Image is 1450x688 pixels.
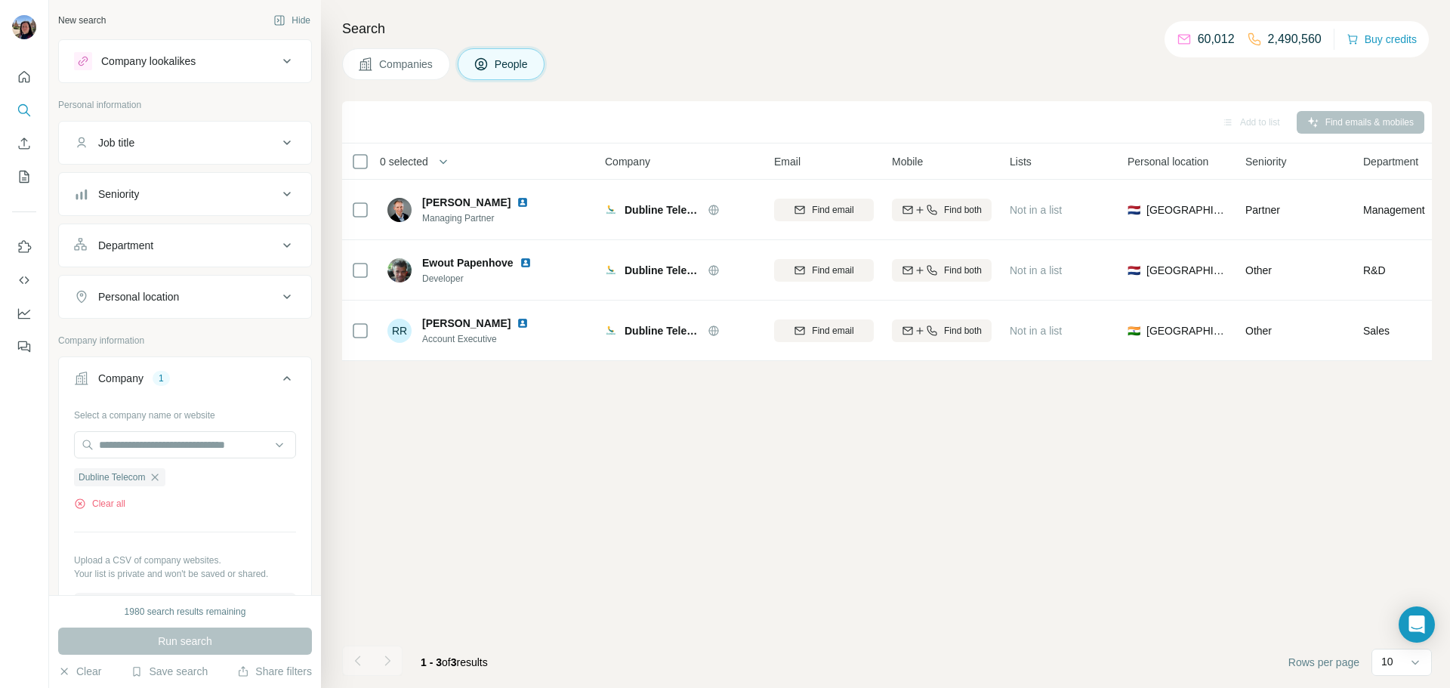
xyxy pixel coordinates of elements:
button: Job title [59,125,311,161]
span: Find both [944,324,982,338]
p: 60,012 [1198,30,1235,48]
img: Avatar [387,198,412,222]
div: Seniority [98,187,139,202]
span: Account Executive [422,332,547,346]
img: Logo of Dubline Telecom [605,325,617,337]
button: Dashboard [12,300,36,327]
button: Use Surfe API [12,267,36,294]
div: Company [98,371,143,386]
button: Department [59,227,311,264]
h4: Search [342,18,1432,39]
button: My lists [12,163,36,190]
span: [GEOGRAPHIC_DATA] [1146,202,1227,218]
span: [PERSON_NAME] [422,195,511,210]
img: Avatar [387,258,412,282]
div: Job title [98,135,134,150]
span: Dubline Telecom [79,470,146,484]
span: Other [1245,325,1272,337]
span: People [495,57,529,72]
button: Feedback [12,333,36,360]
div: Personal location [98,289,179,304]
button: Find email [774,319,874,342]
span: Dubline Telecom [625,323,700,338]
div: Open Intercom Messenger [1399,606,1435,643]
span: 🇳🇱 [1128,263,1140,278]
div: New search [58,14,106,27]
span: Not in a list [1010,204,1062,216]
span: Managing Partner [422,211,547,225]
div: Select a company name or website [74,403,296,422]
button: Company lookalikes [59,43,311,79]
button: Clear all [74,497,125,511]
div: 1980 search results remaining [125,605,246,619]
span: 🇳🇱 [1128,202,1140,218]
img: Avatar [12,15,36,39]
button: Clear [58,664,101,679]
span: Not in a list [1010,264,1062,276]
span: Rows per page [1288,655,1359,670]
span: Company [605,154,650,169]
button: Seniority [59,176,311,212]
div: RR [387,319,412,343]
span: 1 - 3 [421,656,442,668]
span: R&D [1363,263,1386,278]
p: Your list is private and won't be saved or shared. [74,567,296,581]
span: Ewout Papenhove [422,255,514,270]
p: Company information [58,334,312,347]
button: Save search [131,664,208,679]
span: Developer [422,272,550,285]
span: Dubline Telecom [625,202,700,218]
p: Upload a CSV of company websites. [74,554,296,567]
button: Personal location [59,279,311,315]
span: Personal location [1128,154,1208,169]
span: results [421,656,488,668]
span: of [442,656,451,668]
span: Email [774,154,801,169]
span: Management [1363,202,1425,218]
span: 🇮🇳 [1128,323,1140,338]
p: 2,490,560 [1268,30,1322,48]
button: Share filters [237,664,312,679]
div: Department [98,238,153,253]
button: Find both [892,199,992,221]
img: LinkedIn logo [520,257,532,269]
button: Enrich CSV [12,130,36,157]
button: Find both [892,319,992,342]
button: Upload a list of companies [74,593,296,620]
span: Partner [1245,204,1280,216]
span: 0 selected [380,154,428,169]
span: [GEOGRAPHIC_DATA] [1146,323,1227,338]
span: [PERSON_NAME] [422,316,511,331]
span: Companies [379,57,434,72]
p: 10 [1381,654,1393,669]
span: Mobile [892,154,923,169]
span: Dubline Telecom [625,263,700,278]
span: Sales [1363,323,1390,338]
img: LinkedIn logo [517,317,529,329]
p: Personal information [58,98,312,112]
span: Seniority [1245,154,1286,169]
span: Lists [1010,154,1032,169]
span: Find email [812,264,853,277]
button: Search [12,97,36,124]
span: Department [1363,154,1418,169]
button: Hide [263,9,321,32]
img: Logo of Dubline Telecom [605,264,617,276]
span: Other [1245,264,1272,276]
button: Find email [774,259,874,282]
button: Use Surfe on LinkedIn [12,233,36,261]
div: Company lookalikes [101,54,196,69]
button: Company1 [59,360,311,403]
span: [GEOGRAPHIC_DATA] [1146,263,1227,278]
span: Find email [812,203,853,217]
button: Buy credits [1347,29,1417,50]
span: 3 [451,656,457,668]
span: Find both [944,264,982,277]
button: Find both [892,259,992,282]
img: LinkedIn logo [517,196,529,208]
span: Not in a list [1010,325,1062,337]
div: 1 [153,372,170,385]
button: Find email [774,199,874,221]
span: Find both [944,203,982,217]
button: Quick start [12,63,36,91]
